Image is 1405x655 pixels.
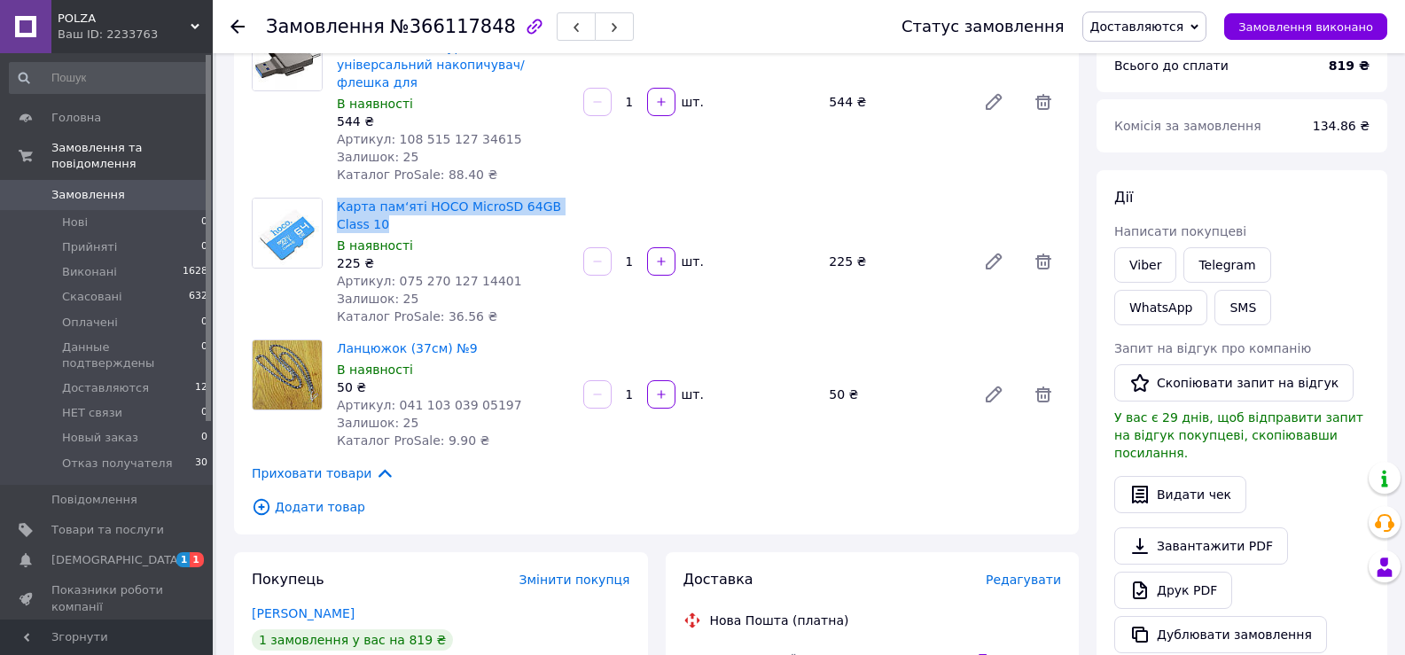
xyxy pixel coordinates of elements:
button: Видати чек [1114,476,1246,513]
span: Показники роботи компанії [51,582,164,614]
span: 632 [189,289,207,305]
span: Скасовані [62,289,122,305]
span: Артикул: 075 270 127 14401 [337,274,522,288]
span: 1 [176,552,191,567]
span: НЕТ связи [62,405,122,421]
span: Доставляются [1090,19,1184,34]
span: Каталог ProSale: 9.90 ₴ [337,433,489,448]
span: Виконані [62,264,117,280]
span: Всього до сплати [1114,58,1229,73]
div: 50 ₴ [337,378,569,396]
span: 134.86 ₴ [1313,119,1370,133]
a: Ланцюжок (37см) №9 [337,341,478,355]
span: 0 [201,405,207,421]
div: 1 замовлення у вас на 819 ₴ [252,629,453,651]
div: шт. [677,253,706,270]
span: 1 [190,552,204,567]
span: Товари та послуги [51,522,164,538]
span: Покупець [252,571,324,588]
input: Пошук [9,62,209,94]
span: Доставка [683,571,753,588]
div: 50 ₴ [822,382,969,407]
div: 544 ₴ [822,90,969,114]
span: Додати товар [252,497,1061,517]
button: Скопіювати запит на відгук [1114,364,1354,402]
span: Приховати товари [252,464,394,483]
span: Замовлення [51,187,125,203]
span: Видалити [1026,244,1061,279]
span: Артикул: 108 515 127 34615 [337,132,522,146]
b: 819 ₴ [1329,58,1370,73]
a: WhatsApp [1114,290,1207,325]
span: 0 [201,239,207,255]
span: Редагувати [986,573,1061,587]
span: 0 [201,315,207,331]
span: 1628 [183,264,207,280]
button: Дублювати замовлення [1114,616,1327,653]
span: Прийняті [62,239,117,255]
div: Статус замовлення [902,18,1065,35]
a: Редагувати [976,84,1011,120]
span: Видалити [1026,84,1061,120]
a: Telegram [1183,247,1270,283]
span: Повідомлення [51,492,137,508]
span: В наявності [337,363,413,377]
span: Доставляются [62,380,149,396]
img: Флеш пам`ять Hoco UD15 ​​128GB Flash Drive 2in1 Type-C USB 3.2 універсальний накопичувач/флешка для [253,21,322,90]
a: Карта пам‘яті HOCO MicroSD 64GB Class 10 [337,199,561,231]
span: Залишок: 25 [337,416,418,430]
div: 544 ₴ [337,113,569,130]
button: SMS [1214,290,1271,325]
span: Нові [62,214,88,230]
span: Дії [1114,189,1133,206]
img: Ланцюжок (37см) №9 [253,340,322,409]
span: Запит на відгук про компанію [1114,341,1311,355]
div: 225 ₴ [822,249,969,274]
span: Артикул: 041 103 039 05197 [337,398,522,412]
span: Залишок: 25 [337,150,418,164]
span: [DEMOGRAPHIC_DATA] [51,552,183,568]
span: У вас є 29 днів, щоб відправити запит на відгук покупцеві, скопіювавши посилання. [1114,410,1363,460]
span: В наявності [337,97,413,111]
span: Каталог ProSale: 36.56 ₴ [337,309,497,324]
span: №366117848 [390,16,516,37]
button: Замовлення виконано [1224,13,1387,40]
div: 225 ₴ [337,254,569,272]
span: Комісія за замовлення [1114,119,1261,133]
span: Оплачені [62,315,118,331]
span: Замовлення виконано [1238,20,1373,34]
a: Флеш пам`ять Hoco UD15 ​​128GB Flash Drive 2in1 Type-C USB 3.2 універсальний накопичувач/флешка для [337,22,551,90]
span: Отказ получателя [62,456,172,472]
span: Видалити [1026,377,1061,412]
span: 30 [195,456,207,472]
div: Нова Пошта (платна) [706,612,854,629]
a: Друк PDF [1114,572,1232,609]
div: Ваш ID: 2233763 [58,27,213,43]
span: POLZA [58,11,191,27]
span: Каталог ProSale: 88.40 ₴ [337,168,497,182]
span: Замовлення та повідомлення [51,140,213,172]
span: Данные подтверждены [62,339,201,371]
span: Замовлення [266,16,385,37]
span: Головна [51,110,101,126]
a: Viber [1114,247,1176,283]
span: 0 [201,430,207,446]
a: [PERSON_NAME] [252,606,355,620]
span: 12 [195,380,207,396]
img: Карта пам‘яті HOCO MicroSD 64GB Class 10 [253,199,322,268]
a: Редагувати [976,244,1011,279]
span: Залишок: 25 [337,292,418,306]
div: шт. [677,386,706,403]
div: Повернутися назад [230,18,245,35]
span: 0 [201,214,207,230]
div: шт. [677,93,706,111]
span: Написати покупцеві [1114,224,1246,238]
a: Редагувати [976,377,1011,412]
span: В наявності [337,238,413,253]
span: 0 [201,339,207,371]
span: Новый заказ [62,430,138,446]
span: Змінити покупця [519,573,630,587]
a: Завантажити PDF [1114,527,1288,565]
